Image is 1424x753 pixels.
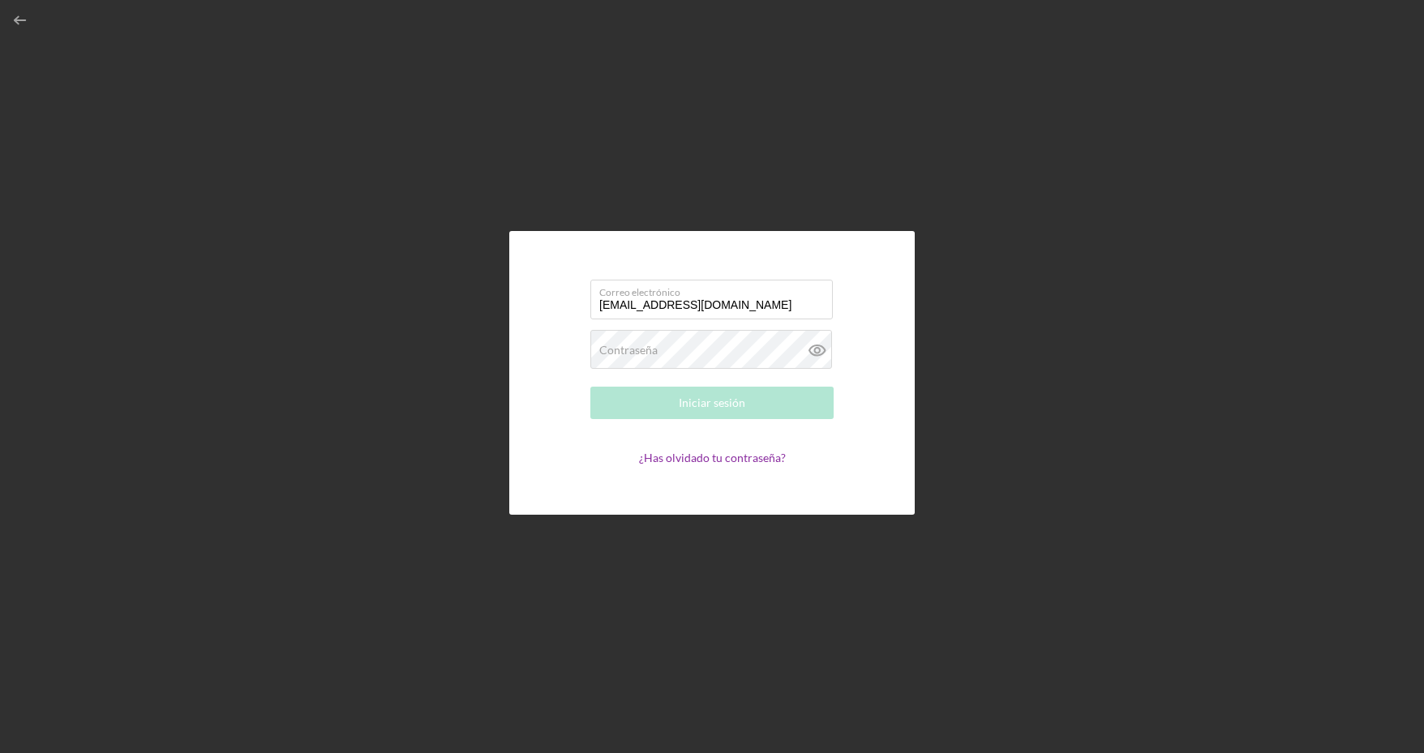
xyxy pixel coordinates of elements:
[590,387,834,419] button: Iniciar sesión
[639,451,786,464] a: ¿Has olvidado tu contraseña?
[599,343,658,357] font: Contraseña
[599,286,680,298] font: Correo electrónico
[679,396,745,409] font: Iniciar sesión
